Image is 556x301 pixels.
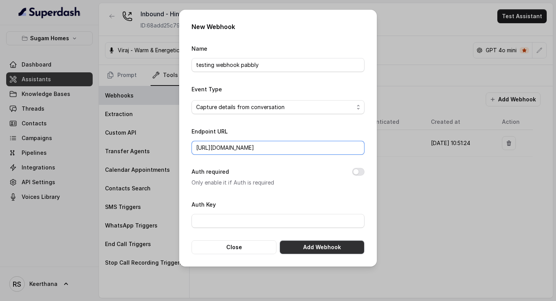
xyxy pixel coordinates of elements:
[192,240,276,254] button: Close
[280,240,364,254] button: Add Webhook
[192,178,340,187] p: Only enable it if Auth is required
[192,167,229,176] label: Auth required
[196,103,354,112] span: Capture details from conversation
[192,100,364,114] button: Capture details from conversation
[192,22,364,31] h2: New Webhook
[192,86,222,92] label: Event Type
[192,45,207,52] label: Name
[192,201,216,208] label: Auth Key
[192,128,228,135] label: Endpoint URL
